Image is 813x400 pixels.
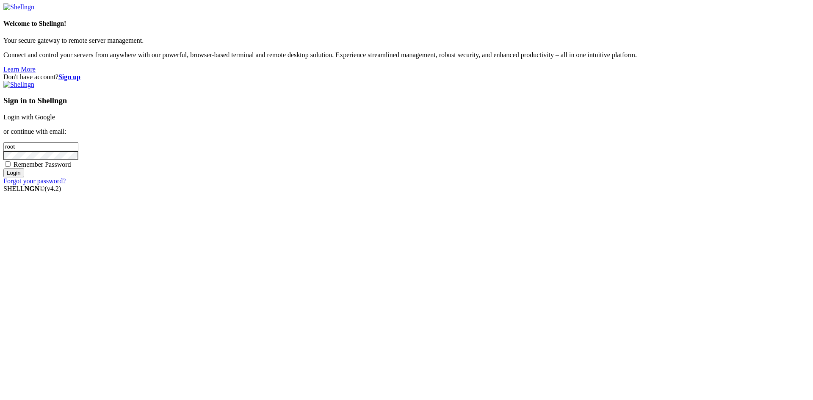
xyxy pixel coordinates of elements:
div: Don't have account? [3,73,810,81]
input: Remember Password [5,161,11,167]
span: 4.2.0 [45,185,61,192]
span: SHELL © [3,185,61,192]
b: NGN [25,185,40,192]
input: Login [3,168,24,177]
p: or continue with email: [3,128,810,135]
a: Login with Google [3,113,55,121]
p: Connect and control your servers from anywhere with our powerful, browser-based terminal and remo... [3,51,810,59]
span: Remember Password [14,161,71,168]
img: Shellngn [3,3,34,11]
a: Sign up [58,73,80,80]
h4: Welcome to Shellngn! [3,20,810,28]
input: Email address [3,142,78,151]
img: Shellngn [3,81,34,88]
a: Forgot your password? [3,177,66,185]
a: Learn More [3,66,36,73]
p: Your secure gateway to remote server management. [3,37,810,44]
h3: Sign in to Shellngn [3,96,810,105]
